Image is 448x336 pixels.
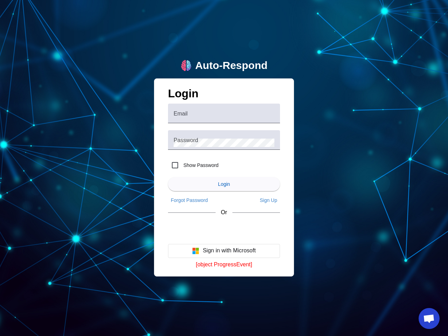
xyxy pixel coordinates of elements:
a: logoAuto-Respond [181,59,268,72]
span: Sign Up [260,197,277,203]
label: Show Password [182,162,218,169]
h1: Login [168,87,280,104]
mat-label: Email [174,111,188,117]
a: Open chat [419,308,440,329]
span: Or [221,209,227,216]
span: Forgot Password [171,197,208,203]
mat-label: Password [174,137,198,143]
img: logo [181,60,192,71]
iframe: Sign in with Google Button [164,222,283,238]
span: Login [218,181,230,187]
div: Auto-Respond [195,59,268,72]
img: Microsoft logo [192,247,199,254]
button: Login [168,177,280,191]
button: Sign in with Microsoft [168,244,280,258]
div: [object ProgressEvent] [168,261,280,268]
